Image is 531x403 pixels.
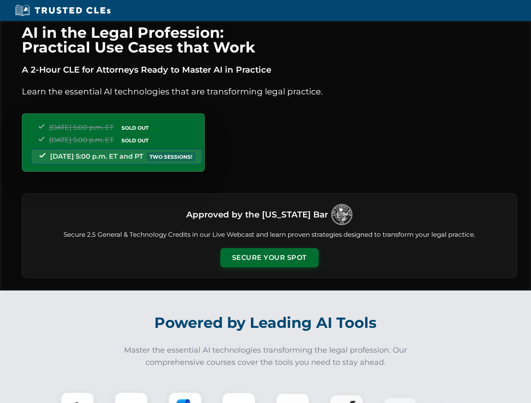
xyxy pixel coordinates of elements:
h3: Approved by the [US_STATE] Bar [186,207,328,222]
p: A 2-Hour CLE for Attorneys Ready to Master AI in Practice [22,63,517,76]
p: Secure 2.5 General & Technology Credits in our Live Webcast and learn proven strategies designed ... [32,230,507,240]
span: [DATE] 5:00 p.m. ET [49,123,114,131]
button: Secure Your Spot [220,248,319,267]
p: Learn the essential AI technologies that are transforming legal practice. [22,85,517,98]
span: SOLD OUT [119,136,151,145]
span: SOLD OUT [119,123,151,132]
h1: AI in the Legal Profession: Practical Use Cases that Work [22,25,517,55]
img: Logo [331,204,352,225]
p: Master the essential AI technologies transforming the legal profession. Our comprehensive courses... [119,344,413,369]
h2: Powered by Leading AI Tools [33,308,499,338]
img: Trusted CLEs [13,4,113,17]
span: [DATE] 5:00 p.m. ET [49,136,114,144]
